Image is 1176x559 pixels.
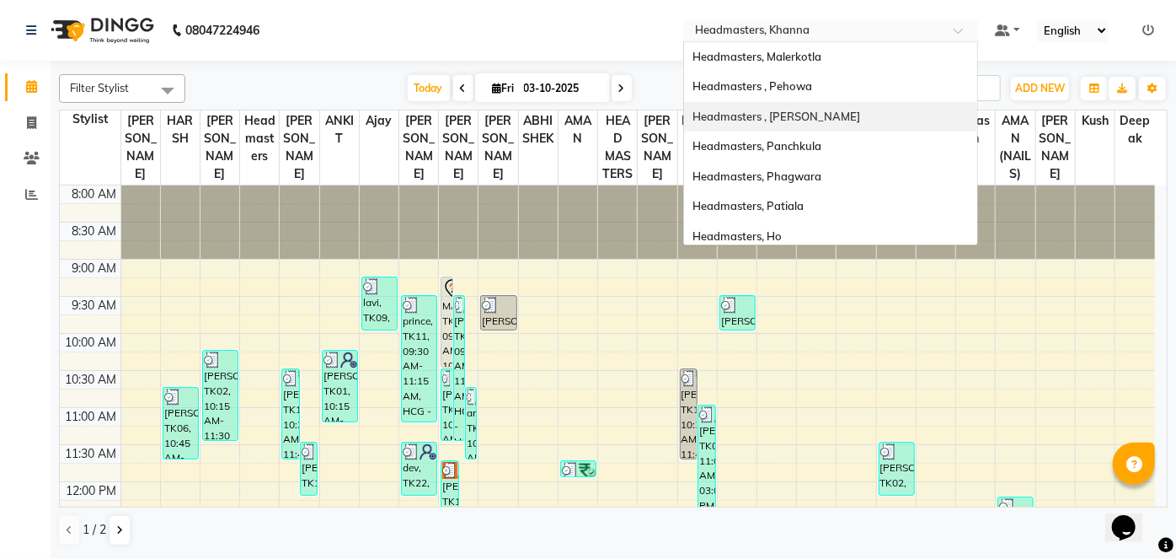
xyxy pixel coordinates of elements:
div: [PERSON_NAME], TK23, 09:30 AM-11:30 AM, HCL - Hair Cut by Senior Hair Stylist,OPT - Plex Treatment [454,296,464,440]
div: Stylist [60,110,120,128]
span: Headmasters [240,110,279,167]
span: AMAN (NAILS) [996,110,1034,185]
button: ADD NEW [1011,77,1069,100]
div: 10:00 AM [62,334,120,352]
input: 2025-10-03 [519,76,603,101]
span: Headmasters, Panchkula [692,139,821,153]
div: 11:00 AM [62,408,120,426]
div: lavi, TK09, 09:15 AM-10:00 AM, BRD - [PERSON_NAME] [362,277,397,330]
span: Headmasters, Malerkotla [692,50,821,63]
span: [PERSON_NAME] [638,110,676,185]
span: Deepak [1115,110,1155,149]
span: Filter Stylist [70,81,129,94]
div: MAMTA, TK32, 09:15 AM-10:30 AM, RT-ES - Essensity Root Touchup(one inch only) [441,277,452,367]
div: [PERSON_NAME], TK02, 12:15 PM-12:45 PM, Nail Paint -Hand/ Feet [998,497,1033,531]
div: [PERSON_NAME], TK13, 11:30 AM-12:15 PM, BD - Blow dry [301,443,318,495]
div: [PERSON_NAME], TK18, 10:30 AM-11:45 AM, RT-ES - Essensity Root Touchup(one inch only) [282,369,299,459]
div: dev, TK22, 11:30 AM-12:15 PM, BRD - [PERSON_NAME] [402,443,436,495]
span: ajay [360,110,398,132]
span: [PERSON_NAME] [399,110,438,185]
div: [PERSON_NAME], TK02, 10:15 AM-11:30 AM, RT-ES - Essensity Root Touchup(one inch only) [203,351,238,440]
span: Fri [489,82,519,94]
div: 8:30 AM [69,223,120,240]
span: Headmasters, Patiala [692,199,804,212]
span: Headmasters , Pehowa [692,79,812,93]
span: NEERAJ [678,110,717,149]
div: 12:00 PM [63,482,120,500]
div: 9:30 AM [69,297,120,314]
span: AMAN [559,110,597,149]
div: [PERSON_NAME], TK06, 10:45 AM-11:45 AM, H-SPA - Essence hair spa [163,388,198,459]
div: 9:00 AM [69,260,120,277]
span: [PERSON_NAME] [478,110,517,185]
div: [PERSON_NAME], TK01, 10:15 AM-11:15 AM, HCG - Hair Cut by Senior Hair Stylist [323,351,357,422]
span: HARSH [161,110,200,149]
div: [PERSON_NAME], TK18, 11:45 AM-12:00 PM, TH-EB - Eyebrows [561,461,596,476]
span: ANKIT [320,110,359,149]
span: Kush [1076,110,1115,132]
span: [PERSON_NAME] [280,110,318,185]
span: [PERSON_NAME] [200,110,239,185]
span: Headmasters, Ho [692,229,782,243]
img: logo [43,7,158,54]
span: [PERSON_NAME] [1036,110,1075,185]
div: [PERSON_NAME], TK04, 10:30 AM-11:30 AM, OPT - Plex Treatment [441,369,452,440]
div: [PERSON_NAME], TK02, 11:30 AM-12:15 PM, PC2 - Pedicures Premium [879,443,914,495]
span: ADD NEW [1015,82,1065,94]
div: 10:30 AM [62,371,120,389]
span: Headmasters, Phagwara [692,169,821,183]
b: 08047224946 [185,7,259,54]
span: 1 / 2 [83,521,106,539]
div: 11:30 AM [62,445,120,463]
span: HEAD MASTERS [598,110,637,185]
span: Headmasters , [PERSON_NAME] [692,110,860,123]
iframe: chat widget [1105,492,1159,542]
span: ABHISHEK [519,110,558,149]
div: [PERSON_NAME], TK18, 10:30 AM-11:45 AM, RT-ES - Essensity Root Touchup(one inch only) [681,369,698,459]
div: 8:00 AM [69,185,120,203]
div: [PERSON_NAME], TK35, 09:30 AM-10:00 AM, HCG-B - BABY BOY HAIR CUT [481,296,516,330]
span: [PERSON_NAME] [439,110,478,185]
span: Today [408,75,450,101]
div: anuroot, TK07, 10:45 AM-11:45 AM, HCL - Hair Cut by Senior Hair Stylist [466,388,476,459]
div: [PERSON_NAME], TK35, 09:30 AM-10:00 AM, HCG-B - BABY BOY HAIR CUT [720,296,755,330]
span: [PERSON_NAME] [121,110,160,185]
ng-dropdown-panel: Options list [683,41,978,245]
div: prince, TK11, 09:30 AM-11:15 AM, HCG - Hair Cut by Senior Hair Stylist,BRD - [PERSON_NAME] [402,296,436,422]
